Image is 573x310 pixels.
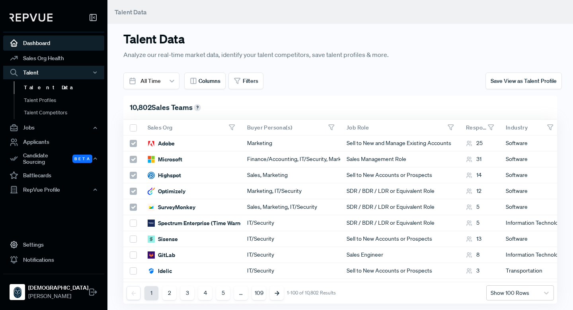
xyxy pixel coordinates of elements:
img: Adobe [148,140,155,147]
div: Software [499,183,559,199]
div: Software [499,151,559,167]
button: … [234,286,248,300]
img: Spectrum Enterprise (Time Warner) [148,220,155,227]
div: Adobe [148,139,175,147]
div: 10,802 Sales Teams [123,96,557,120]
div: Toggle SortBy [460,120,499,135]
span: Filters [243,77,258,85]
img: Samsara [11,286,24,298]
div: Finance/Accounting [241,279,340,295]
span: [PERSON_NAME] [28,292,88,300]
div: Sell to New Accounts or Prospects [340,231,460,247]
div: Software [499,167,559,183]
span: Beta [72,155,92,163]
div: Sell to New Accounts or Prospects [340,263,460,279]
a: Sales Org Health [3,51,104,66]
img: Sisense [148,235,155,243]
div: Marketing, IT/Security [241,183,340,199]
div: SDR / BDR / LDR or Equivalent Role [340,183,460,199]
img: Idelic [148,267,155,275]
div: Toggle SortBy [141,120,241,135]
span: Talent Data [115,8,147,16]
div: 14 [466,171,481,179]
div: Software [499,231,559,247]
div: 13 [466,235,481,243]
button: Talent [3,66,104,79]
div: Toggle SortBy [340,120,460,135]
div: Software [499,279,559,295]
button: Next [270,286,284,300]
nav: pagination [127,286,336,300]
button: 109 [252,286,266,300]
div: Toggle SortBy [499,120,559,135]
button: Jobs [3,121,104,135]
div: Sell to New and Manage Existing Accounts [340,135,460,151]
div: Microsoft [148,155,182,163]
span: Save View as Talent Profile [491,77,557,84]
div: Information Technology and Services [499,247,559,263]
div: Sisense [148,235,178,243]
a: Dashboard [3,35,104,51]
div: Spectrum Enterprise (Time Warner) [148,219,248,227]
img: SurveyMonkey [148,204,155,211]
img: Optimizely [148,188,155,195]
a: Notifications [3,252,104,267]
a: Samsara[DEMOGRAPHIC_DATA][PERSON_NAME] [3,274,104,304]
div: 1-100 of 10,802 Results [287,290,336,296]
button: 5 [216,286,230,300]
img: GitLab [148,251,155,259]
img: Microsoft [148,156,155,163]
button: Save View as Talent Profile [485,73,562,89]
div: Sales Engineer [340,247,460,263]
span: Sales Org [148,124,173,131]
button: Previous [127,286,140,300]
div: Sales Management Role [340,151,460,167]
div: 25 [466,139,483,147]
div: 12 [466,187,481,195]
a: Settings [3,237,104,252]
div: 5 [466,219,479,227]
a: Battlecards [3,168,104,183]
div: 31 [466,155,481,163]
div: Optimizely [148,187,185,195]
div: SDR / BDR / LDR or Equivalent Role [340,199,460,215]
button: 1 [144,286,158,300]
div: Information Technology and Services [499,215,559,231]
button: Columns [184,73,226,89]
div: Transportation [499,263,559,279]
a: Talent Competitors [14,106,115,119]
div: Sales, Marketing, IT/Security [241,199,340,215]
button: Candidate Sourcing Beta [3,150,104,168]
div: Finance/Accounting, IT/Security, Marketing [241,151,340,167]
img: RepVue [10,14,53,22]
button: 3 [180,286,194,300]
div: Highspot [148,171,181,179]
img: Highspot [148,172,155,179]
div: 3 [466,267,479,275]
span: Buyer Persona(s) [247,124,292,131]
div: Candidate Sourcing [3,150,104,168]
button: RepVue Profile [3,183,104,196]
span: Industry [506,124,528,131]
div: IT/Security [241,247,340,263]
a: Talent Data [14,81,115,94]
div: Sell to New Accounts or Prospects [340,167,460,183]
div: Software [499,135,559,151]
a: Talent Profiles [14,94,115,107]
span: Job Role [347,124,369,131]
button: 4 [198,286,212,300]
p: Analyze our real-time market data, identify your talent competitors, save talent profiles & more. [123,49,446,60]
div: SDR / BDR / LDR or Equivalent Role [340,215,460,231]
div: Software [499,199,559,215]
h3: Talent Data [123,32,446,46]
div: 8 [466,251,479,259]
div: Sales, Marketing [241,167,340,183]
div: IT/Security [241,231,340,247]
div: IT/Security [241,215,340,231]
a: Applicants [3,135,104,150]
button: Filters [228,73,263,89]
div: Sell to New Accounts or Prospects [340,279,460,295]
div: Idelic [148,267,172,275]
